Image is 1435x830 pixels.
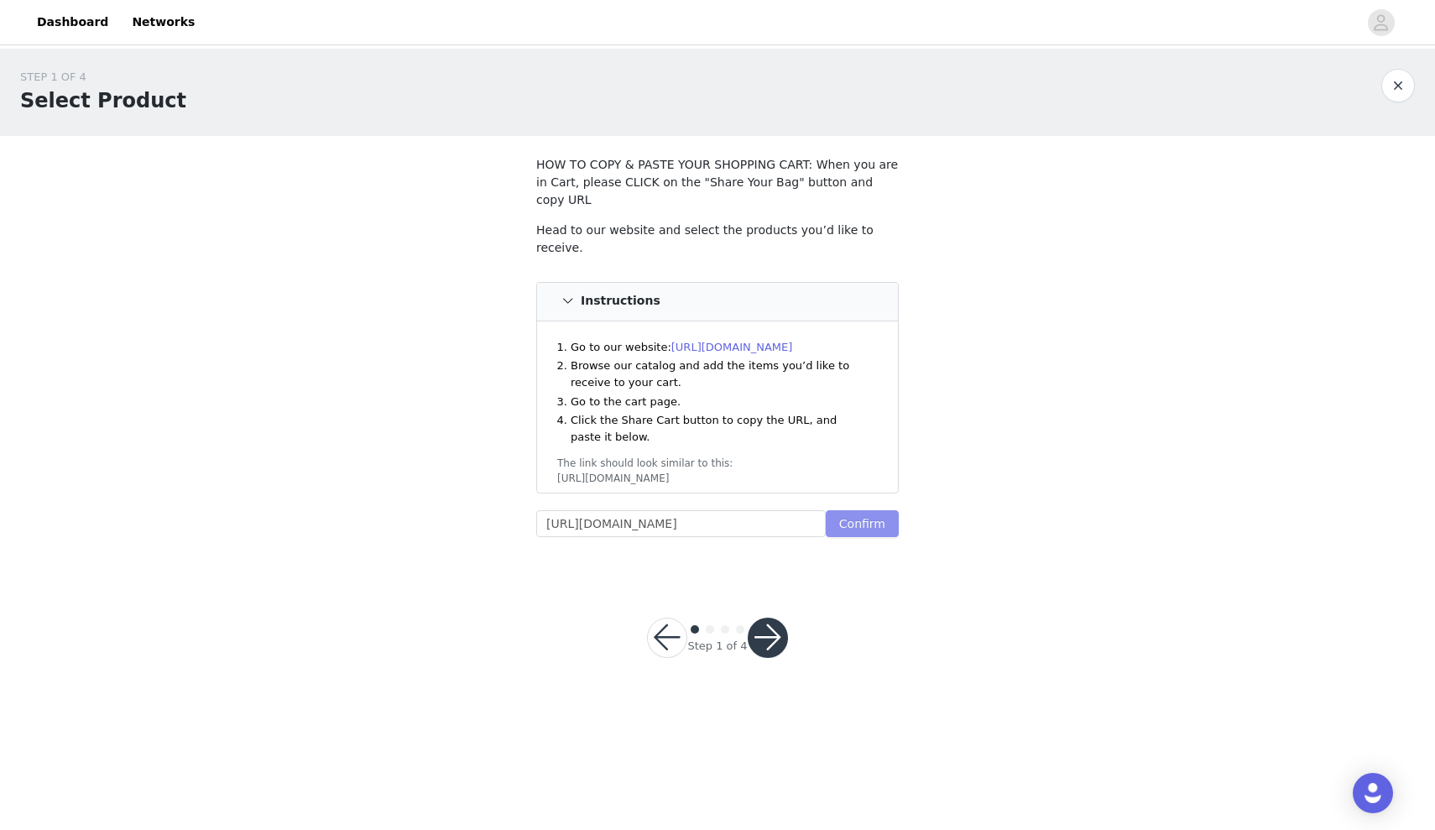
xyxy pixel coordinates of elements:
div: Step 1 of 4 [687,638,747,655]
button: Confirm [826,510,899,537]
p: Head to our website and select the products you’d like to receive. [536,222,899,257]
h1: Select Product [20,86,186,116]
p: HOW TO COPY & PASTE YOUR SHOPPING CART: When you are in Cart, please CLICK on the "Share Your Bag... [536,156,899,209]
a: Networks [122,3,205,41]
input: Checkout URL [536,510,826,537]
li: Go to our website: [571,339,869,356]
a: Dashboard [27,3,118,41]
li: Browse our catalog and add the items you’d like to receive to your cart. [571,358,869,390]
li: Click the Share Cart button to copy the URL, and paste it below. [571,412,869,445]
div: STEP 1 OF 4 [20,69,186,86]
h4: Instructions [581,295,660,308]
a: [URL][DOMAIN_NAME] [671,341,793,353]
div: [URL][DOMAIN_NAME] [557,471,878,486]
div: Open Intercom Messenger [1353,773,1393,813]
div: avatar [1373,9,1389,36]
li: Go to the cart page. [571,394,869,410]
div: The link should look similar to this: [557,456,878,471]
